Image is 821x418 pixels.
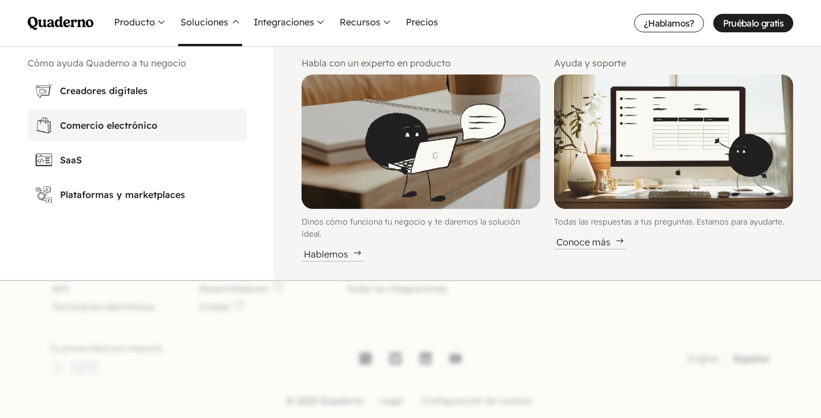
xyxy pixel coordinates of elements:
a: Comercio electrónico [28,109,246,141]
h3: Creadores digitales [60,84,239,98]
p: Dinos cómo funciona tu negocio y te daremos la solución ideal. [302,216,540,240]
h3: Comercio electrónico [60,118,239,132]
a: SaaS [28,144,246,176]
a: Illustration of Qoodle displaying an interface on a computerTodas las respuestas a tus preguntas.... [554,74,793,249]
img: Illustration of Qoodle reading from a laptop [302,74,540,209]
h3: Plataformas y marketplaces [60,188,239,201]
abbr: Software as a Service [60,154,82,166]
a: Illustration of Qoodle reading from a laptopDinos cómo funciona tu negocio y te daremos la soluci... [302,74,540,262]
h2: Ayuda y soporte [554,56,793,70]
a: Creadores digitales [28,74,246,107]
a: Plataformas y marketplaces [28,178,246,211]
a: Pruébalo gratis [713,14,793,32]
div: Conoce más [554,235,627,249]
a: ¿Hablamos? [634,14,704,32]
div: Hablemos [302,247,364,262]
img: Illustration of Qoodle displaying an interface on a computer [554,74,793,209]
p: Todas las respuestas a tus preguntas. Estamos para ayudarte. [554,216,793,228]
h2: Cómo ayuda Quaderno a tu negocio [28,56,246,70]
h2: Habla con un experto en producto [302,56,540,70]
